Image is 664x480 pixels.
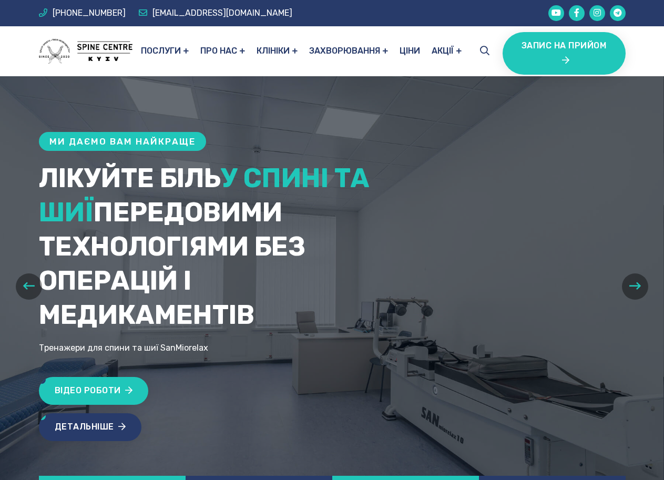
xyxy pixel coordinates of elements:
[39,6,126,21] a: [PHONE_NUMBER]
[432,26,462,76] a: Акції
[400,26,420,76] a: Ціни
[39,340,376,356] p: Тренажери для спини та шиї SanMiorelax
[39,39,132,64] img: logo
[39,132,206,151] h6: Ми даємо вам найкраще
[503,32,626,75] div: Запис на прийом
[39,377,149,405] a: Відео роботи
[39,161,376,332] h1: Лікуйте біль передовими технологіями без операцій і медикаментів
[39,413,142,441] a: Детальніше
[152,8,292,18] span: [EMAIL_ADDRESS][DOMAIN_NAME]
[141,26,189,76] a: Послуги
[309,26,388,76] a: Захворювання
[257,26,298,76] a: Клініки
[139,6,292,21] a: [EMAIL_ADDRESS][DOMAIN_NAME]
[200,26,245,76] a: Про нас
